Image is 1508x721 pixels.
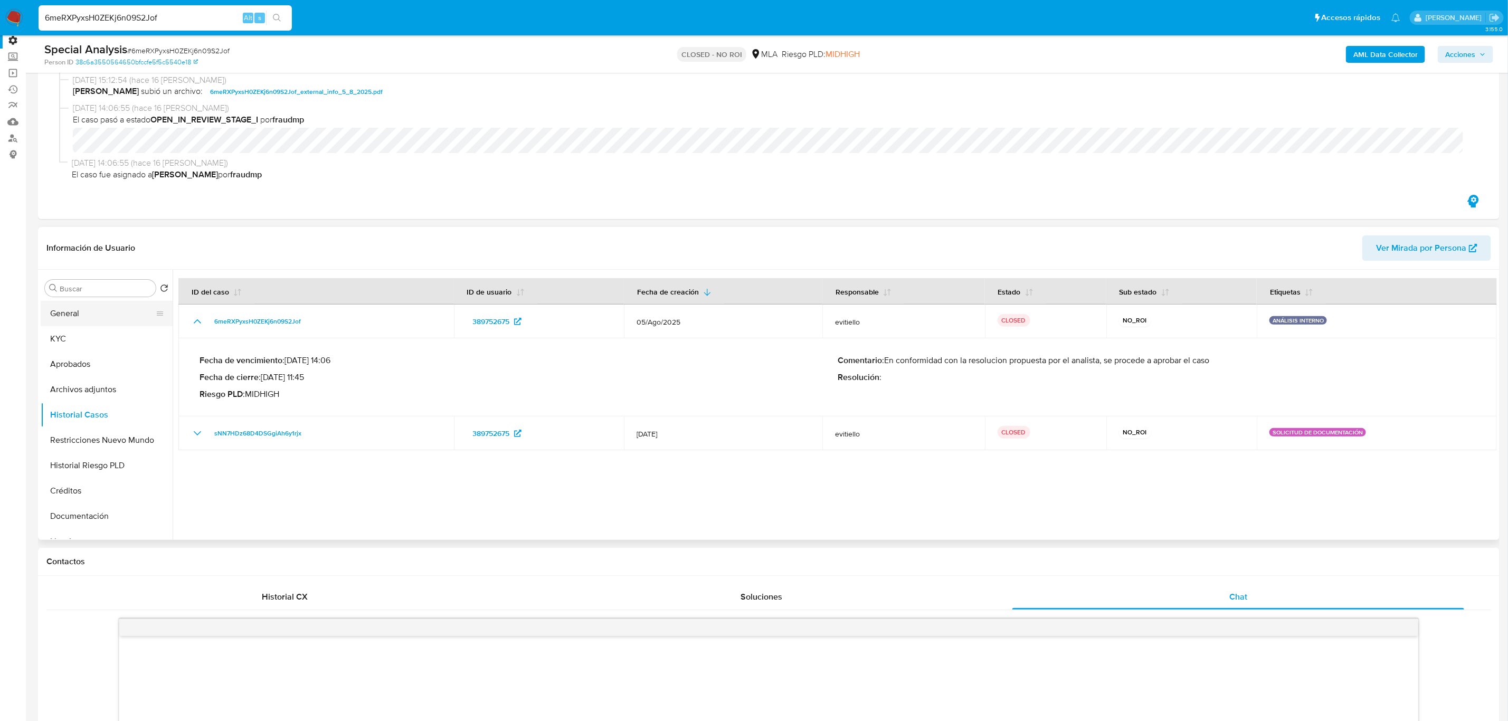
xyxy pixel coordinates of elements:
b: fraudmp [230,168,262,181]
span: 6meRXPyxsH0ZEKj6n09S2Jof_external_info_5_8_2025.pdf [210,86,383,98]
button: search-icon [266,11,288,25]
span: Ver Mirada por Persona [1376,235,1466,261]
a: 38c6a3550564650bfccfe5f5c5540e18 [75,58,198,67]
span: [DATE] 14:06:55 (hace 16 [PERSON_NAME]) [73,102,1474,114]
button: AML Data Collector [1346,46,1425,63]
a: Notificaciones [1391,13,1400,22]
span: El caso pasó a estado por [73,114,1474,126]
span: Acciones [1445,46,1475,63]
button: Historial Casos [41,402,173,428]
b: [PERSON_NAME] [73,86,139,98]
button: Archivos adjuntos [41,377,173,402]
span: Historial CX [262,591,308,603]
div: MLA [751,49,777,60]
b: fraudmp [272,113,304,126]
button: Documentación [41,504,173,529]
b: Special Analysis [44,41,127,58]
button: Restricciones Nuevo Mundo [41,428,173,453]
span: s [258,13,261,23]
span: subió un archivo: [141,86,203,98]
button: Volver al orden por defecto [160,284,168,296]
button: Lista Interna [41,529,173,554]
p: ludmila.lanatti@mercadolibre.com [1426,13,1485,23]
button: General [41,301,164,326]
b: OPEN_IN_REVIEW_STAGE_I [150,113,258,126]
button: Acciones [1438,46,1493,63]
input: Buscar [60,284,151,293]
span: Soluciones [741,591,782,603]
button: Créditos [41,478,173,504]
span: [DATE] 15:12:54 (hace 16 [PERSON_NAME]) [73,74,1474,86]
span: MIDHIGH [826,48,860,60]
b: AML Data Collector [1353,46,1418,63]
button: KYC [41,326,173,352]
button: Buscar [49,284,58,292]
h1: Información de Usuario [46,243,135,253]
span: El caso fue asignado a por [72,169,1474,181]
span: Riesgo PLD: [782,49,860,60]
p: CLOSED - NO ROI [677,47,746,62]
span: [DATE] 14:06:55 (hace 16 [PERSON_NAME]) [72,157,1474,169]
b: [PERSON_NAME] [152,168,218,181]
h1: Contactos [46,556,1491,567]
b: Person ID [44,58,73,67]
button: 6meRXPyxsH0ZEKj6n09S2Jof_external_info_5_8_2025.pdf [205,86,388,98]
button: Ver Mirada por Persona [1362,235,1491,261]
span: Accesos rápidos [1322,12,1381,23]
span: Chat [1229,591,1247,603]
span: # 6meRXPyxsH0ZEKj6n09S2Jof [127,45,230,56]
input: Buscar usuario o caso... [39,11,292,25]
span: Alt [244,13,252,23]
span: 3.155.0 [1485,25,1503,33]
a: Salir [1489,12,1500,23]
button: Historial Riesgo PLD [41,453,173,478]
button: Aprobados [41,352,173,377]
